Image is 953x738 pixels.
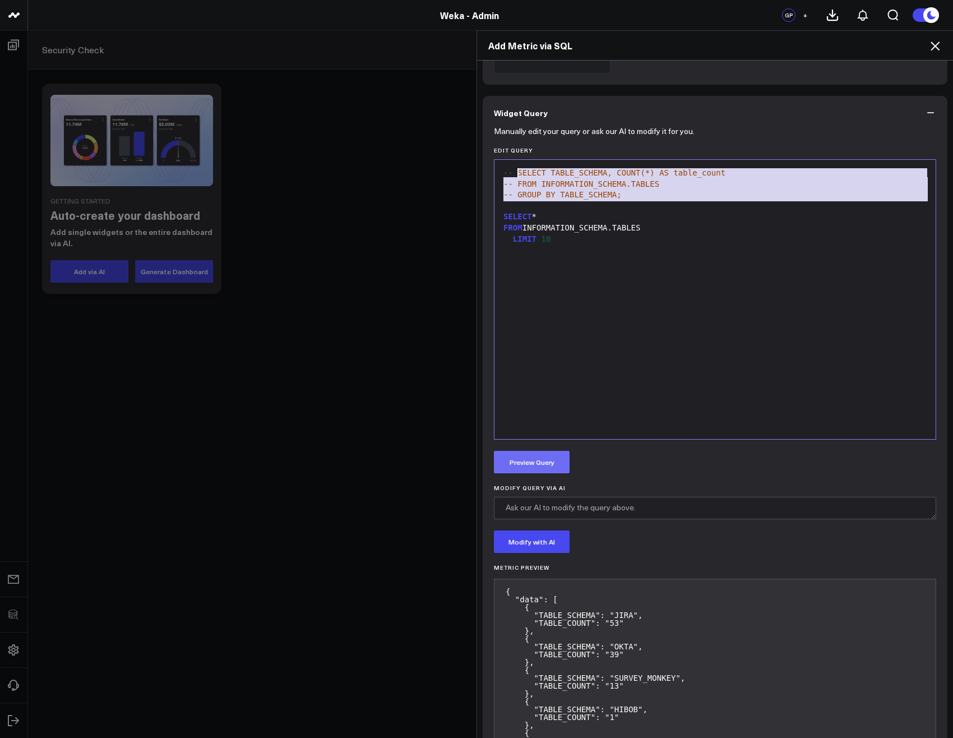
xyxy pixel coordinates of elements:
[503,168,725,177] span: -- SELECT TABLE_SCHEMA, COUNT(*) AS table_count
[494,564,936,571] h6: Metric Preview
[494,147,936,154] label: Edit Query
[782,8,795,22] div: GP
[541,234,550,243] span: 10
[483,96,947,130] button: Widget Query
[503,179,659,188] span: -- FROM INFORMATION_SCHEMA.TABLES
[494,531,570,553] button: Modify with AI
[494,451,570,473] button: Preview Query
[488,39,942,52] h2: Add Metric via SQL
[503,212,532,221] span: SELECT
[798,8,812,22] button: +
[503,190,622,199] span: -- GROUP BY TABLE_SCHEMA;
[500,223,930,234] div: INFORMATION_SCHEMA.TABLES
[503,223,522,232] span: FROM
[494,127,695,136] p: Manually edit your query or ask our AI to modify it for you.
[440,9,499,21] a: Weka - Admin
[494,108,548,117] span: Widget Query
[803,11,808,19] span: +
[494,485,936,491] label: Modify Query via AI
[513,234,536,243] span: LIMIT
